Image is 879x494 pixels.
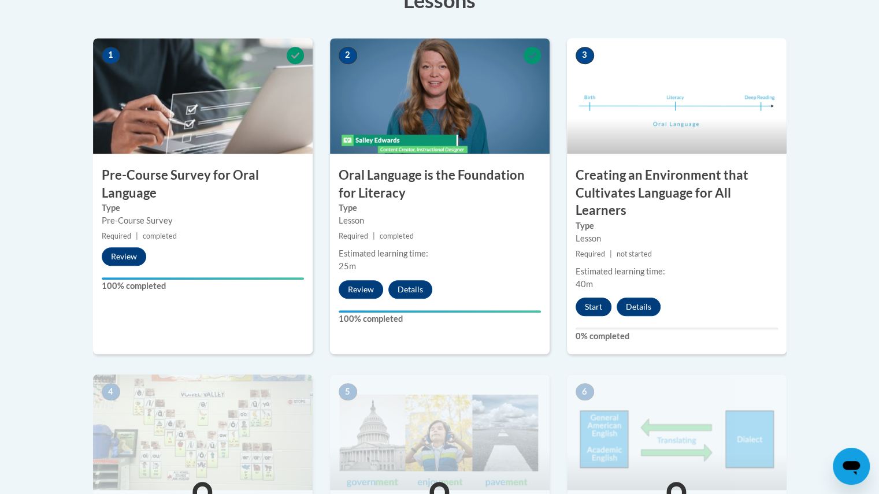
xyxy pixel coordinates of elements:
[576,279,593,289] span: 40m
[576,232,778,245] div: Lesson
[567,374,787,490] img: Course Image
[136,232,138,240] span: |
[330,166,550,202] h3: Oral Language is the Foundation for Literacy
[617,250,652,258] span: not started
[143,232,177,240] span: completed
[102,383,120,400] span: 4
[330,38,550,154] img: Course Image
[567,38,787,154] img: Course Image
[93,38,313,154] img: Course Image
[102,280,304,292] label: 100% completed
[380,232,414,240] span: completed
[567,166,787,220] h3: Creating an Environment that Cultivates Language for All Learners
[576,265,778,278] div: Estimated learning time:
[102,277,304,280] div: Your progress
[102,202,304,214] label: Type
[617,298,661,316] button: Details
[339,232,368,240] span: Required
[339,261,356,271] span: 25m
[93,374,313,490] img: Course Image
[576,298,611,316] button: Start
[339,247,541,260] div: Estimated learning time:
[339,280,383,299] button: Review
[576,250,605,258] span: Required
[102,247,146,266] button: Review
[102,47,120,64] span: 1
[93,166,313,202] h3: Pre-Course Survey for Oral Language
[388,280,432,299] button: Details
[339,383,357,400] span: 5
[102,232,131,240] span: Required
[339,47,357,64] span: 2
[339,310,541,313] div: Your progress
[102,214,304,227] div: Pre-Course Survey
[833,448,870,485] iframe: Button to launch messaging window
[576,47,594,64] span: 3
[330,374,550,490] img: Course Image
[339,214,541,227] div: Lesson
[339,202,541,214] label: Type
[576,383,594,400] span: 6
[339,313,541,325] label: 100% completed
[610,250,612,258] span: |
[576,220,778,232] label: Type
[576,330,778,343] label: 0% completed
[373,232,375,240] span: |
